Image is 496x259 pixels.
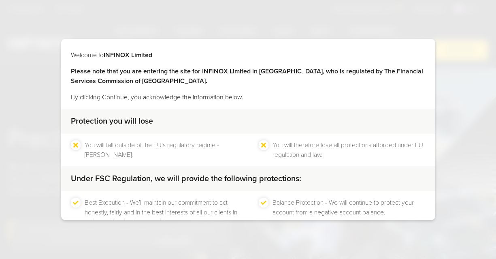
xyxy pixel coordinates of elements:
p: By clicking Continue, you acknowledge the information below. [71,92,426,102]
li: Balance Protection - We will continue to protect your account from a negative account balance. [272,198,426,227]
strong: Please note that you are entering the site for INFINOX Limited in [GEOGRAPHIC_DATA], who is regul... [71,67,423,85]
strong: Under FSC Regulation, we will provide the following protections: [71,174,301,184]
strong: INFINOX Limited [104,51,152,59]
li: You will fall outside of the EU's regulatory regime - [PERSON_NAME]. [85,140,238,160]
li: You will therefore lose all protections afforded under EU regulation and law. [272,140,426,160]
p: Welcome to [71,50,426,60]
strong: Protection you will lose [71,116,153,126]
li: Best Execution - We’ll maintain our commitment to act honestly, fairly and in the best interests ... [85,198,238,227]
